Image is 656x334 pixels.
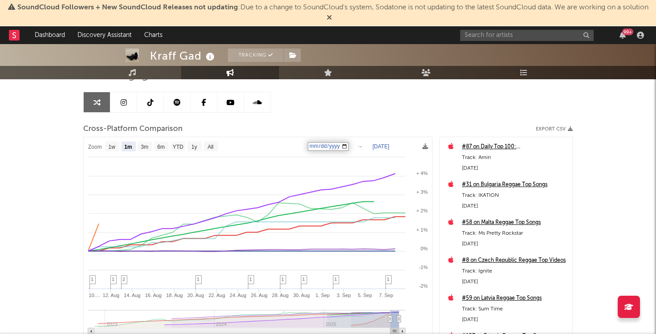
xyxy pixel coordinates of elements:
span: Cross-Platform Comparison [83,124,182,134]
text: 1m [124,144,132,150]
span: SoundCloud Followers + New SoundCloud Releases not updating [17,4,238,11]
text: 10.… [89,293,101,298]
span: 1 [387,277,389,282]
span: 1 [197,277,199,282]
div: [DATE] [462,201,568,212]
a: Dashboard [28,26,71,44]
text: 1. Sep [316,293,330,298]
a: #59 on Latvia Reggae Top Songs [462,293,568,304]
text: 1y [191,144,197,150]
text: + 2% [417,208,428,213]
text: 26. Aug [251,293,267,298]
div: Track: IKATION [462,190,568,201]
span: 1 [249,277,252,282]
text: -1% [419,265,428,270]
text: 28. Aug [272,293,288,298]
div: [DATE] [462,239,568,249]
text: 22. Aug [208,293,225,298]
text: 6m [158,144,165,150]
div: [DATE] [462,163,568,174]
div: Track: Sum Time [462,304,568,314]
div: [DATE] [462,277,568,287]
text: 18. Aug [166,293,182,298]
text: 14. Aug [124,293,140,298]
a: #31 on Bulgaria Reggae Top Songs [462,179,568,190]
div: 99 + [622,29,633,35]
a: Charts [138,26,169,44]
text: 20. Aug [187,293,204,298]
span: Dismiss [327,15,332,22]
text: → [357,143,363,150]
span: : Due to a change to SoundCloud's system, Sodatone is not updating to the latest SoundCloud data.... [17,4,648,11]
button: Export CSV [536,126,573,132]
button: 99+ [620,32,626,39]
text: YTD [173,144,183,150]
a: Discovery Assistant [71,26,138,44]
span: 1 [281,277,284,282]
div: [DATE] [462,314,568,325]
div: Kraff Gad [150,49,217,63]
text: + 1% [417,227,428,232]
div: Track: Amiri [462,152,568,163]
text: [DATE] [373,143,389,150]
a: #8 on Czech Republic Reggae Top Videos [462,255,568,266]
text: 7. Sep [379,293,393,298]
div: Track: Ignite [462,266,568,277]
text: 3m [141,144,149,150]
text: 3. Sep [336,293,351,298]
span: Artist Engagement [83,70,184,81]
text: Zoom [88,144,102,150]
div: Track: Ms Pretty Rockstar [462,228,568,239]
text: 16. Aug [145,293,162,298]
span: 1 [334,277,337,282]
a: #87 on Daily Top 100: [GEOGRAPHIC_DATA] [462,142,568,152]
a: #58 on Malta Reggae Top Songs [462,217,568,228]
span: 1 [302,277,305,282]
button: Tracking [228,49,283,62]
text: 24. Aug [230,293,246,298]
text: + 4% [417,171,428,176]
text: 5. Sep [358,293,372,298]
text: 30. Aug [293,293,310,298]
text: All [207,144,213,150]
text: 0% [421,246,428,251]
span: 1 [112,277,114,282]
span: 1 [91,277,93,282]
text: 12. Aug [103,293,119,298]
text: -2% [419,283,428,289]
span: 2 [122,277,125,282]
input: Search for artists [460,30,594,41]
text: 1w [109,144,116,150]
text: + 3% [417,189,428,195]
